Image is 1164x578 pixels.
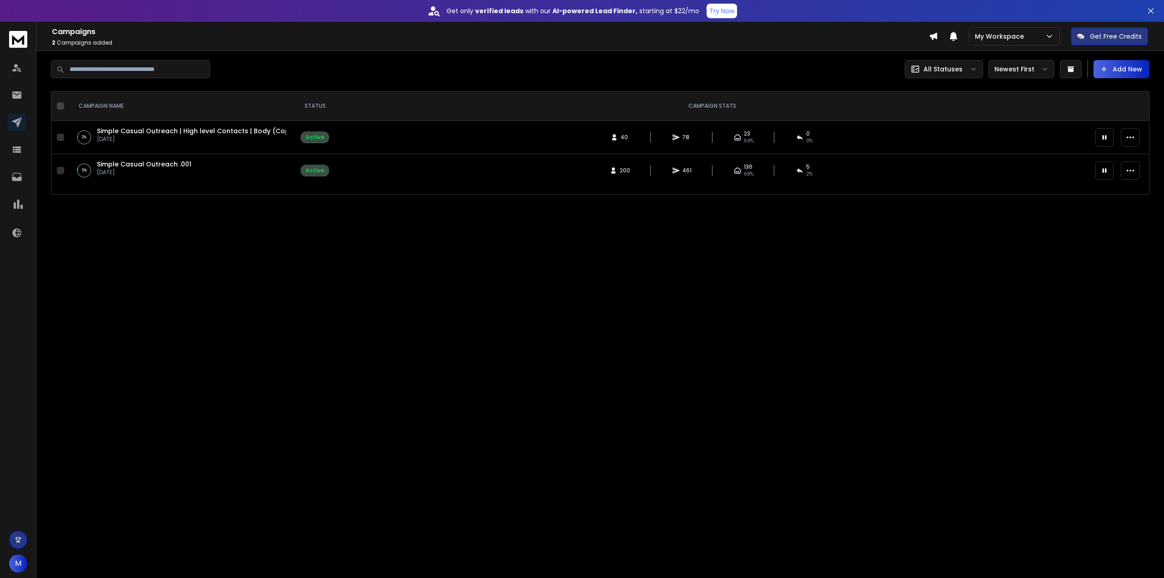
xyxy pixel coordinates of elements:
p: All Statuses [923,65,963,74]
button: M [9,554,27,573]
span: 200 [620,167,630,174]
h1: Campaigns [52,26,929,37]
img: logo [9,31,27,48]
p: Campaigns added [52,39,929,46]
span: 23 [744,130,750,137]
td: 5%Simple Casual Outreach .001[DATE] [68,154,295,187]
span: 40 [621,134,630,141]
button: Try Now [707,4,737,18]
div: Active [306,134,324,141]
span: 0 [806,130,810,137]
p: Get Free Credits [1090,32,1142,41]
span: 0 % [806,137,813,145]
span: 68 % [744,171,753,178]
div: Active [306,167,324,174]
p: [DATE] [97,136,286,143]
a: Simple Casual Outreach .001 [97,160,191,169]
th: STATUS [295,91,335,121]
p: Try Now [709,6,734,15]
span: 2 % [806,171,813,178]
span: 59 % [744,137,753,145]
span: 78 [682,134,692,141]
th: CAMPAIGN STATS [335,91,1090,121]
p: Get only with our starting at $22/mo [447,6,699,15]
button: Add New [1094,60,1149,78]
p: 5 % [82,166,87,175]
p: 2 % [82,133,86,142]
p: [DATE] [97,169,191,176]
span: 5 [806,163,810,171]
strong: AI-powered Lead Finder, [552,6,637,15]
button: Get Free Credits [1071,27,1148,45]
button: Newest First [988,60,1054,78]
td: 2%Simple Casual Outreach | High level Contacts | Body (Copy) | Objective : Reply[DATE] [68,121,295,154]
th: CAMPAIGN NAME [68,91,295,121]
span: 136 [744,163,753,171]
a: Simple Casual Outreach | High level Contacts | Body (Copy) | Objective : Reply [97,126,356,136]
p: My Workspace [975,32,1028,41]
strong: verified leads [475,6,523,15]
span: 2 [52,39,55,46]
span: 461 [682,167,692,174]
